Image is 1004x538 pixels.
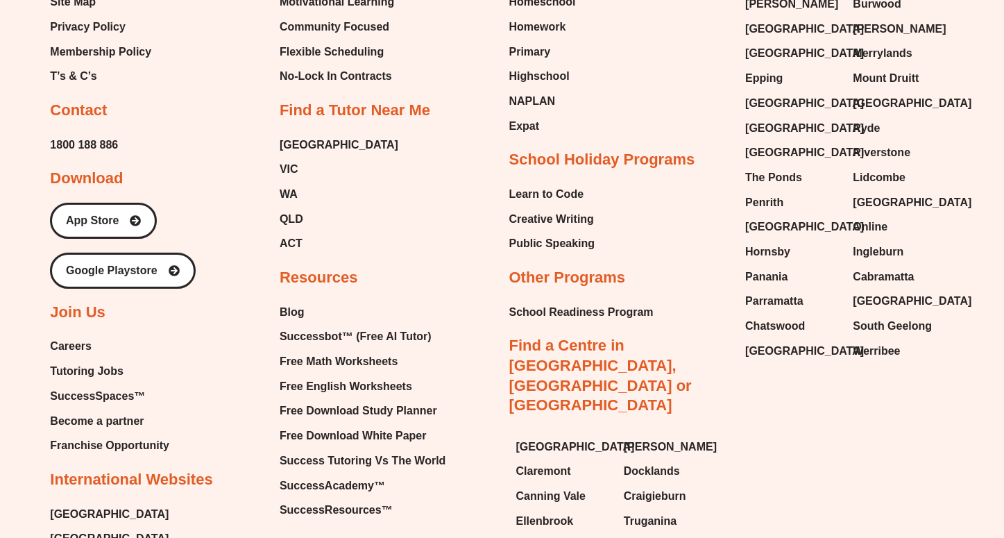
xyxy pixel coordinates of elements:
[280,500,393,521] span: SuccessResources™
[853,167,946,188] a: Lidcombe
[280,326,432,347] span: Successbot™ (Free AI Tutor)
[745,19,839,40] a: [GEOGRAPHIC_DATA]
[509,184,595,205] a: Learn to Code
[66,215,119,226] span: App Store
[509,66,570,87] span: Highschool
[280,401,445,421] a: Free Download Study Planner
[50,386,169,407] a: SuccessSpaces™
[280,159,398,180] a: VIC
[280,376,445,397] a: Free English Worksheets
[853,19,946,40] span: [PERSON_NAME]
[509,150,695,170] h2: School Holiday Programs
[509,209,594,230] span: Creative Writing
[50,169,123,189] h2: Download
[745,43,864,64] span: [GEOGRAPHIC_DATA]
[280,476,445,496] a: SuccessAcademy™
[745,291,803,312] span: Parramatta
[624,511,717,532] a: Truganina
[745,68,783,89] span: Epping
[853,316,932,337] span: South Geelong
[745,118,839,139] a: [GEOGRAPHIC_DATA]
[280,476,385,496] span: SuccessAcademy™
[280,268,358,288] h2: Resources
[516,511,574,532] span: Ellenbrook
[509,91,556,112] span: NAPLAN
[50,361,123,382] span: Tutoring Jobs
[50,101,107,121] h2: Contact
[280,184,298,205] span: WA
[853,267,914,287] span: Cabramatta
[745,316,839,337] a: Chatswood
[745,267,788,287] span: Panania
[509,302,654,323] a: School Readiness Program
[853,43,946,64] a: Merrylands
[50,361,169,382] a: Tutoring Jobs
[745,267,839,287] a: Panania
[745,93,839,114] a: [GEOGRAPHIC_DATA]
[516,486,586,507] span: Canning Vale
[745,167,839,188] a: The Ponds
[624,486,717,507] a: Craigieburn
[509,42,551,62] span: Primary
[280,42,398,62] a: Flexible Scheduling
[624,461,717,482] a: Docklands
[50,303,105,323] h2: Join Us
[509,337,692,414] a: Find a Centre in [GEOGRAPHIC_DATA], [GEOGRAPHIC_DATA] or [GEOGRAPHIC_DATA]
[935,471,1004,538] iframe: Chat Widget
[509,233,595,254] a: Public Speaking
[853,217,946,237] a: Online
[853,93,946,114] a: [GEOGRAPHIC_DATA]
[280,451,445,471] a: Success Tutoring Vs The World
[280,326,445,347] a: Successbot™ (Free AI Tutor)
[853,217,887,237] span: Online
[280,500,445,521] a: SuccessResources™
[853,68,946,89] a: Mount Druitt
[509,17,566,37] span: Homework
[745,192,783,213] span: Penrith
[280,233,398,254] a: ACT
[853,341,946,362] a: Werribee
[745,19,864,40] span: [GEOGRAPHIC_DATA]
[280,101,430,121] h2: Find a Tutor Near Me
[516,486,610,507] a: Canning Vale
[280,401,437,421] span: Free Download Study Planner
[745,242,839,262] a: Hornsby
[853,118,880,139] span: Ryde
[280,17,389,37] span: Community Focused
[50,135,118,155] a: 1800 188 886
[280,233,303,254] span: ACT
[50,411,144,432] span: Become a partner
[50,66,151,87] a: T’s & C’s
[516,437,610,457] a: [GEOGRAPHIC_DATA]
[745,142,864,163] span: [GEOGRAPHIC_DATA]
[50,42,151,62] a: Membership Policy
[516,461,610,482] a: Claremont
[853,19,946,40] a: [PERSON_NAME]
[50,253,196,289] a: Google Playstore
[853,68,919,89] span: Mount Druitt
[745,217,839,237] a: [GEOGRAPHIC_DATA]
[50,470,212,490] h2: International Websites
[745,118,864,139] span: [GEOGRAPHIC_DATA]
[509,209,595,230] a: Creative Writing
[50,435,169,456] span: Franchise Opportunity
[50,17,151,37] a: Privacy Policy
[853,242,903,262] span: Ingleburn
[745,316,805,337] span: Chatswood
[509,268,626,288] h2: Other Programs
[853,341,900,362] span: Werribee
[853,192,946,213] a: [GEOGRAPHIC_DATA]
[745,217,864,237] span: [GEOGRAPHIC_DATA]
[280,351,445,372] a: Free Math Worksheets
[280,42,384,62] span: Flexible Scheduling
[745,43,839,64] a: [GEOGRAPHIC_DATA]
[853,142,910,163] span: Riverstone
[624,437,717,457] a: [PERSON_NAME]
[853,242,946,262] a: Ingleburn
[745,192,839,213] a: Penrith
[853,291,946,312] a: [GEOGRAPHIC_DATA]
[280,426,445,446] a: Free Download White Paper
[50,66,96,87] span: T’s & C’s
